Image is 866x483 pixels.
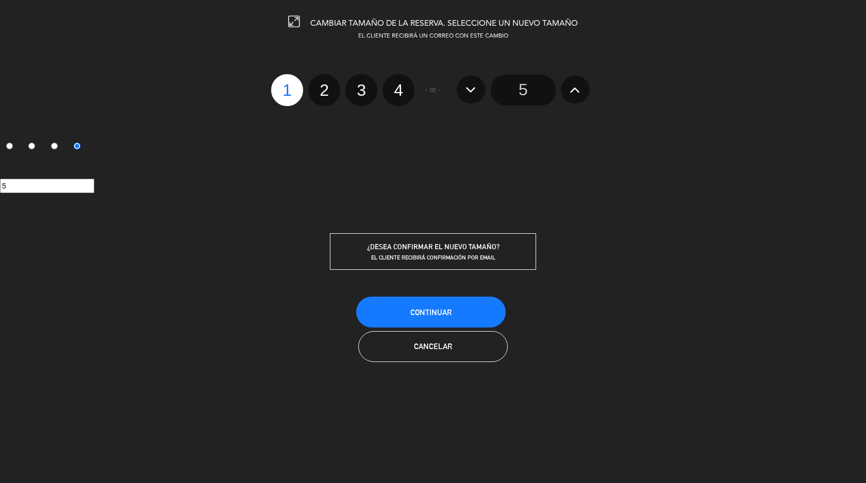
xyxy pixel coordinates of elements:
[356,297,506,327] button: Continuar
[310,20,578,28] span: CAMBIAR TAMAÑO DE LA RESERVA. SELECCIONE UN NUEVO TAMAÑO
[414,342,452,351] span: Cancelar
[51,143,58,149] input: 3
[68,139,90,156] label: 4
[382,74,414,106] label: 4
[367,243,499,251] span: ¿DESEA CONFIRMAR EL NUEVO TAMAÑO?
[358,331,508,362] button: Cancelar
[371,254,495,261] span: EL CLIENTE RECIBIRÁ CONFIRMACIÓN POR EMAIL
[410,308,452,317] span: Continuar
[271,74,303,106] label: 1
[425,84,441,96] span: - or -
[6,143,13,149] input: 1
[28,143,35,149] input: 2
[308,74,340,106] label: 2
[345,74,377,106] label: 3
[45,139,68,156] label: 3
[358,33,508,39] span: EL CLIENTE RECIBIRÁ UN CORREO CON ESTE CAMBIO
[23,139,45,156] label: 2
[74,143,80,149] input: 4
